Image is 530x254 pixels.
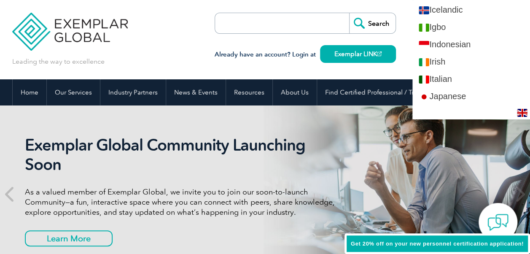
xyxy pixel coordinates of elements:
p: Leading the way to excellence [12,57,105,66]
a: News & Events [166,79,226,105]
span: Get 20% off on your new personnel certification application! [351,240,524,247]
img: is [419,6,429,14]
img: en [517,109,527,117]
a: Exemplar LINK [320,45,396,63]
a: Resources [226,79,272,105]
h3: Already have an account? Login at [215,49,396,60]
a: Italian [412,70,530,88]
img: ja [419,93,429,101]
a: Irish [412,53,530,70]
a: Indonesian [412,36,530,53]
input: Search [349,13,395,33]
img: id [419,41,429,49]
img: ga [419,58,429,66]
a: Learn More [25,230,113,246]
a: Icelandic [412,1,530,19]
a: Igbo [412,19,530,36]
a: Find Certified Professional / Training Provider [317,79,466,105]
a: Our Services [47,79,100,105]
img: it [419,76,429,84]
img: open_square.png [377,51,382,56]
a: Home [13,79,46,105]
a: About Us [273,79,317,105]
img: ig [419,24,429,32]
a: Japanese [412,88,530,105]
a: Industry Partners [100,79,166,105]
img: contact-chat.png [487,212,508,233]
p: As a valued member of Exemplar Global, we invite you to join our soon-to-launch Community—a fun, ... [25,187,341,217]
h2: Exemplar Global Community Launching Soon [25,135,341,174]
